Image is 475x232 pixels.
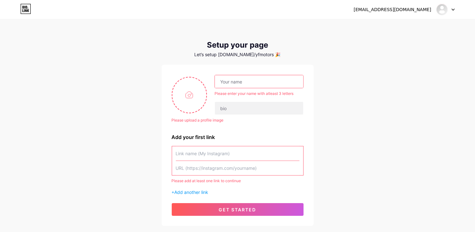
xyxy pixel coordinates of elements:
[172,203,304,216] button: get started
[172,189,304,196] div: +
[354,6,431,13] div: [EMAIL_ADDRESS][DOMAIN_NAME]
[215,75,303,88] input: Your name
[215,102,303,115] input: bio
[172,133,304,141] div: Add your first link
[219,207,256,212] span: get started
[176,161,299,175] input: URL (https://instagram.com/yourname)
[215,91,303,96] div: Please enter your name with atleast 3 letters
[162,41,314,50] div: Setup your page
[436,3,448,16] img: YF MOTOR SPARE PARTS
[172,178,304,184] div: Please add at least one link to continue
[162,52,314,57] div: Let’s setup [DOMAIN_NAME]/yfmotors 🎉
[172,117,304,123] div: Please upload a profile image
[176,146,299,161] input: Link name (My Instagram)
[175,189,209,195] span: Add another link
